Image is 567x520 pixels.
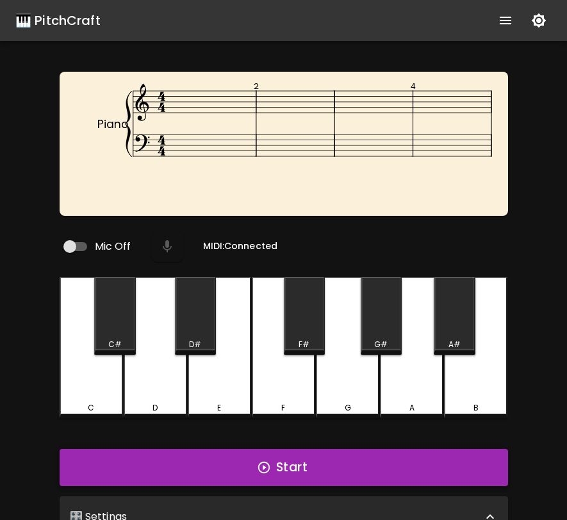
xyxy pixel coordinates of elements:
[448,339,461,350] div: A#
[345,402,351,414] div: G
[60,449,508,486] button: Start
[15,10,101,31] a: 🎹 PitchCraft
[152,402,158,414] div: D
[281,402,285,414] div: F
[409,402,415,414] div: A
[299,339,309,350] div: F#
[189,339,201,350] div: D#
[411,81,416,92] text: 4
[473,402,479,414] div: B
[88,402,94,414] div: C
[254,81,259,92] text: 2
[95,239,131,254] span: Mic Off
[203,240,277,254] h6: MIDI: Connected
[97,117,128,132] text: Piano
[108,339,122,350] div: C#
[490,5,521,36] button: show more
[217,402,221,414] div: E
[374,339,388,350] div: G#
